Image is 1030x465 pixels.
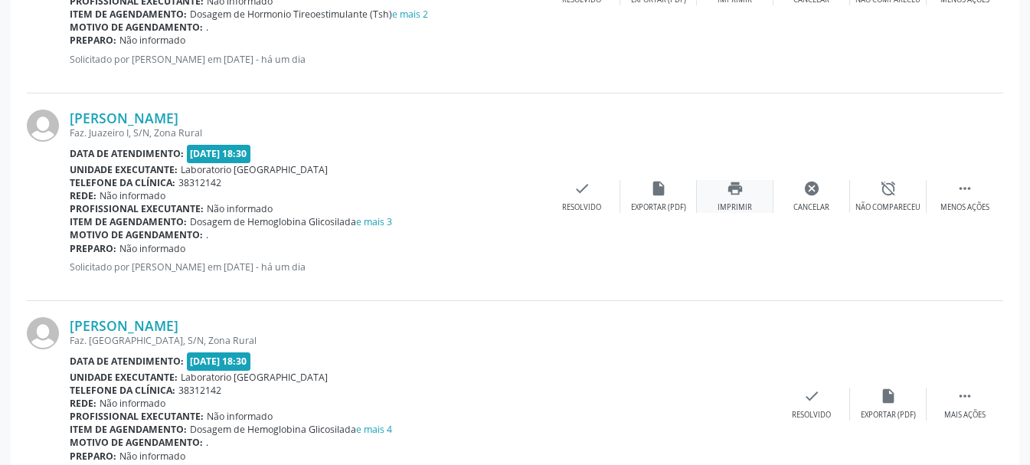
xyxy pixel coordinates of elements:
[70,110,178,126] a: [PERSON_NAME]
[119,34,185,47] span: Não informado
[944,410,986,421] div: Mais ações
[70,147,184,160] b: Data de atendimento:
[718,202,752,213] div: Imprimir
[70,126,544,139] div: Faz. Juazeiro I, S/N, Zona Rural
[70,228,203,241] b: Motivo de agendamento:
[187,352,251,370] span: [DATE] 18:30
[70,384,175,397] b: Telefone da clínica:
[119,450,185,463] span: Não informado
[178,176,221,189] span: 38312142
[207,202,273,215] span: Não informado
[70,189,96,202] b: Rede:
[70,355,184,368] b: Data de atendimento:
[206,436,208,449] span: .
[206,21,208,34] span: .
[792,410,831,421] div: Resolvido
[70,397,96,410] b: Rede:
[207,410,273,423] span: Não informado
[70,450,116,463] b: Preparo:
[190,423,392,436] span: Dosagem de Hemoglobina Glicosilada
[356,423,392,436] a: e mais 4
[100,397,165,410] span: Não informado
[880,180,897,197] i: alarm_off
[356,215,392,228] a: e mais 3
[631,202,686,213] div: Exportar (PDF)
[187,145,251,162] span: [DATE] 18:30
[70,242,116,255] b: Preparo:
[940,202,989,213] div: Menos ações
[70,202,204,215] b: Profissional executante:
[70,371,178,384] b: Unidade executante:
[70,8,187,21] b: Item de agendamento:
[190,215,392,228] span: Dosagem de Hemoglobina Glicosilada
[70,423,187,436] b: Item de agendamento:
[27,110,59,142] img: img
[392,8,428,21] a: e mais 2
[100,189,165,202] span: Não informado
[956,388,973,404] i: 
[70,436,203,449] b: Motivo de agendamento:
[803,180,820,197] i: cancel
[727,180,744,197] i: print
[574,180,590,197] i: check
[650,180,667,197] i: insert_drive_file
[119,242,185,255] span: Não informado
[70,334,773,347] div: Faz. [GEOGRAPHIC_DATA], S/N, Zona Rural
[27,317,59,349] img: img
[70,176,175,189] b: Telefone da clínica:
[70,317,178,334] a: [PERSON_NAME]
[70,410,204,423] b: Profissional executante:
[206,228,208,241] span: .
[562,202,601,213] div: Resolvido
[190,8,428,21] span: Dosagem de Hormonio Tireoestimulante (Tsh)
[855,202,920,213] div: Não compareceu
[956,180,973,197] i: 
[181,163,328,176] span: Laboratorio [GEOGRAPHIC_DATA]
[70,34,116,47] b: Preparo:
[70,21,203,34] b: Motivo de agendamento:
[793,202,829,213] div: Cancelar
[861,410,916,421] div: Exportar (PDF)
[181,371,328,384] span: Laboratorio [GEOGRAPHIC_DATA]
[70,53,544,66] p: Solicitado por [PERSON_NAME] em [DATE] - há um dia
[880,388,897,404] i: insert_drive_file
[70,215,187,228] b: Item de agendamento:
[178,384,221,397] span: 38312142
[70,260,544,273] p: Solicitado por [PERSON_NAME] em [DATE] - há um dia
[803,388,820,404] i: check
[70,163,178,176] b: Unidade executante:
